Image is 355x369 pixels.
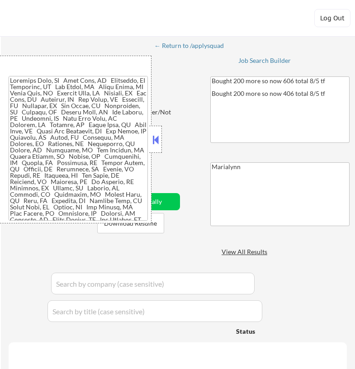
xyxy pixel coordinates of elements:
input: Search by company (case sensitive) [51,273,255,294]
div: View All Results [222,247,270,256]
a: Job Search Builder [238,57,291,66]
div: Job Search Builder [238,57,291,64]
button: Log Out [314,9,350,27]
div: Status [236,323,293,339]
a: ← Return to /applysquad [154,42,232,51]
input: Search by title (case sensitive) [47,300,262,322]
div: ← Return to /applysquad [154,43,232,49]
